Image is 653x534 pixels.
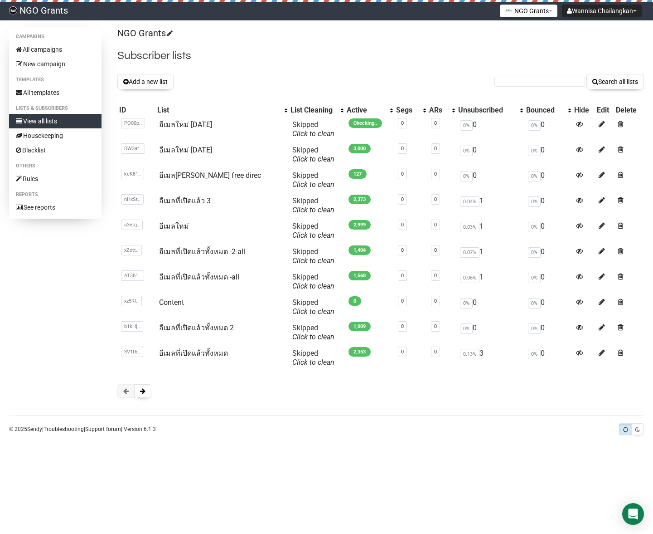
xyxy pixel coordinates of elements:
[9,128,102,143] a: Housekeeping
[616,106,642,115] div: Delete
[121,143,145,154] span: DW3at..
[85,426,121,432] a: Support forum
[434,349,437,355] a: 0
[456,167,524,193] td: 0
[528,171,541,181] span: 0%
[348,144,371,153] span: 3,000
[401,273,404,279] a: 0
[117,104,155,117] th: ID: No sort applied, sorting is disabled
[456,244,524,269] td: 1
[121,296,142,306] span: xz5Rl..
[9,31,102,42] li: Campaigns
[401,323,404,329] a: 0
[348,245,371,255] span: 1,404
[460,247,479,258] span: 0.07%
[460,196,479,207] span: 0.04%
[528,247,541,258] span: 0%
[119,106,154,115] div: ID
[117,28,171,39] a: NGO Grants
[456,117,524,142] td: 0
[292,171,334,189] span: Skipped
[528,196,541,207] span: 0%
[292,247,334,265] span: Skipped
[347,106,385,115] div: Active
[292,222,334,240] span: Skipped
[9,103,102,114] li: Lists & subscribers
[292,323,334,341] span: Skipped
[292,298,334,316] span: Skipped
[460,146,473,156] span: 0%
[9,424,156,434] p: © 2025 | | | Version 6.1.3
[348,296,361,306] span: 0
[597,106,613,115] div: Edit
[586,74,644,89] button: Search all lists
[427,104,456,117] th: ARs: No sort applied, activate to apply an ascending sort
[460,171,473,181] span: 0%
[524,142,572,167] td: 0
[292,231,334,240] a: Click to clean
[159,196,211,205] a: อีเมลที่เปิดแล้ว 3
[9,57,102,71] a: New campaign
[528,349,541,359] span: 0%
[121,220,143,230] span: a3etq..
[622,503,644,525] div: Open Intercom Messenger
[574,106,593,115] div: Hide
[121,321,143,332] span: b1kHj..
[159,323,234,332] a: อีเมลที่เปิดแล้วทั้งหมด 2
[434,120,437,126] a: 0
[292,180,334,189] a: Click to clean
[524,104,572,117] th: Bounced: No sort applied, activate to apply an ascending sort
[524,218,572,244] td: 0
[456,193,524,218] td: 1
[528,146,541,156] span: 0%
[9,189,102,200] li: Reports
[500,5,557,17] button: NGO Grants
[117,48,644,64] h2: Subscriber lists
[460,273,479,283] span: 0.06%
[345,104,394,117] th: Active: No sort applied, activate to apply an ascending sort
[460,222,479,232] span: 0.03%
[524,294,572,320] td: 0
[159,349,228,358] a: อีเมลที่เปิดแล้วทั้งหมด
[348,195,371,204] span: 2,373
[121,194,144,205] span: nHxSt..
[9,200,102,215] a: See reports
[121,169,144,179] span: kcK81..
[572,104,595,117] th: Hide: No sort applied, sorting is disabled
[290,106,336,115] div: List Cleaning
[9,42,102,57] a: All campaigns
[289,104,345,117] th: List Cleaning: No sort applied, activate to apply an ascending sort
[528,298,541,309] span: 0%
[121,245,142,255] span: xZott..
[44,426,84,432] a: Troubleshooting
[456,345,524,371] td: 3
[401,196,404,202] a: 0
[9,74,102,85] li: Templates
[292,349,334,367] span: Skipped
[292,196,334,214] span: Skipped
[401,247,404,253] a: 0
[292,358,334,367] a: Click to clean
[292,120,334,138] span: Skipped
[434,171,437,177] a: 0
[460,323,473,334] span: 0%
[159,273,239,281] a: อีเมลที่เปิดแล้วทั้งหมด -all
[524,117,572,142] td: 0
[429,106,447,115] div: ARs
[528,323,541,334] span: 0%
[159,120,212,129] a: อีเมลใหม่ [DATE]
[159,146,212,154] a: อีเมลใหม่ [DATE]
[456,320,524,345] td: 0
[9,6,17,15] img: 17080ac3efa689857045ce3784bc614b
[460,298,473,309] span: 0%
[524,345,572,371] td: 0
[434,222,437,228] a: 0
[401,222,404,228] a: 0
[456,142,524,167] td: 0
[434,247,437,253] a: 0
[434,298,437,304] a: 0
[292,307,334,316] a: Click to clean
[348,220,371,230] span: 2,999
[159,171,261,180] a: อีเมล[PERSON_NAME] free direc
[401,171,404,177] a: 0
